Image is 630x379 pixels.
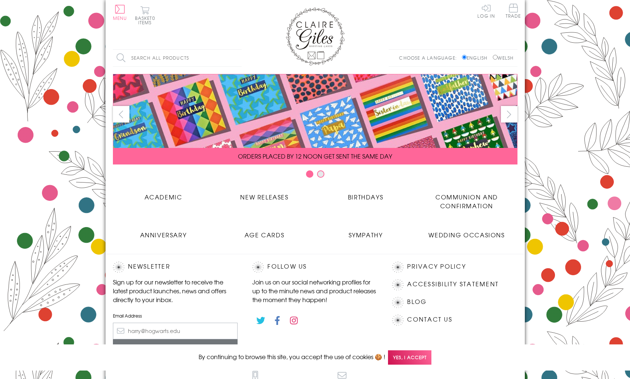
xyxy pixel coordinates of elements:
span: ORDERS PLACED BY 12 NOON GET SENT THE SAME DAY [238,152,392,160]
p: Sign up for our newsletter to receive the latest product launches, news and offers directly to yo... [113,277,238,304]
img: Claire Giles Greetings Cards [286,7,345,65]
button: Carousel Page 1 (Current Slide) [306,170,313,178]
span: Trade [506,4,521,18]
span: Academic [145,192,182,201]
p: Choose a language: [399,54,460,61]
a: Wedding Occasions [416,225,517,239]
a: Anniversary [113,225,214,239]
span: Birthdays [348,192,383,201]
h2: Follow Us [252,262,377,273]
a: Academic [113,187,214,201]
button: Menu [113,5,127,20]
a: Privacy Policy [407,262,466,272]
a: Blog [407,297,427,307]
a: Log In [477,4,495,18]
input: Welsh [493,55,498,60]
span: Yes, I accept [388,350,431,365]
input: harry@hogwarts.edu [113,323,238,339]
label: English [462,54,491,61]
a: New Releases [214,187,315,201]
span: Sympathy [349,230,383,239]
h2: Newsletter [113,262,238,273]
button: next [501,106,517,123]
input: English [462,55,467,60]
button: Carousel Page 2 [317,170,324,178]
span: 0 items [138,15,155,26]
input: Subscribe [113,339,238,356]
span: Wedding Occasions [428,230,505,239]
span: Anniversary [140,230,187,239]
span: Menu [113,15,127,21]
span: Age Cards [245,230,284,239]
a: Accessibility Statement [407,279,499,289]
input: Search [234,50,242,66]
a: Sympathy [315,225,416,239]
a: Communion and Confirmation [416,187,517,210]
div: Carousel Pagination [113,170,517,181]
a: Trade [506,4,521,20]
a: Contact Us [407,315,452,325]
span: Communion and Confirmation [435,192,498,210]
a: Age Cards [214,225,315,239]
a: Birthdays [315,187,416,201]
label: Email Address [113,312,238,319]
span: New Releases [240,192,288,201]
label: Welsh [493,54,514,61]
button: Basket0 items [135,6,155,25]
input: Search all products [113,50,242,66]
p: Join us on our social networking profiles for up to the minute news and product releases the mome... [252,277,377,304]
button: prev [113,106,129,123]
